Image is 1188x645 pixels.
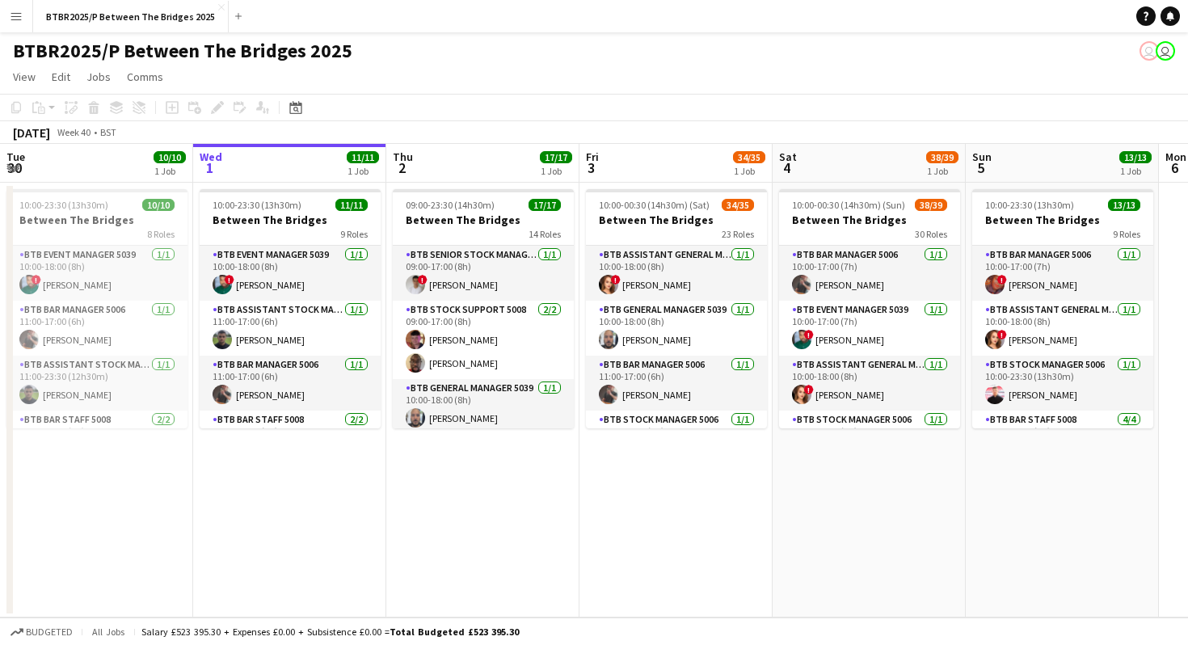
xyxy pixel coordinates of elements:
[1163,158,1186,177] span: 6
[13,124,50,141] div: [DATE]
[390,626,519,638] span: Total Budgeted £523 395.30
[972,356,1153,411] app-card-role: BTB Stock Manager 50061/110:00-23:30 (13h30m)[PERSON_NAME]
[529,228,561,240] span: 14 Roles
[611,275,621,285] span: !
[734,165,765,177] div: 1 Job
[997,330,1007,339] span: !
[197,158,222,177] span: 1
[8,623,75,641] button: Budgeted
[1140,41,1159,61] app-user-avatar: Amy Cane
[200,213,381,227] h3: Between The Bridges
[529,199,561,211] span: 17/17
[779,150,797,164] span: Sat
[586,213,767,227] h3: Between The Bridges
[6,356,187,411] app-card-role: BTB Assistant Stock Manager 50061/111:00-23:30 (12h30m)[PERSON_NAME]
[1113,228,1140,240] span: 9 Roles
[972,150,992,164] span: Sun
[390,158,413,177] span: 2
[779,213,960,227] h3: Between The Bridges
[154,151,186,163] span: 10/10
[86,70,111,84] span: Jobs
[1165,150,1186,164] span: Mon
[779,301,960,356] app-card-role: BTB Event Manager 50391/110:00-17:00 (7h)![PERSON_NAME]
[347,151,379,163] span: 11/11
[777,158,797,177] span: 4
[418,275,428,285] span: !
[1156,41,1175,61] app-user-avatar: Amy Cane
[792,199,905,211] span: 10:00-00:30 (14h30m) (Sun)
[147,228,175,240] span: 8 Roles
[13,70,36,84] span: View
[6,150,25,164] span: Tue
[89,626,128,638] span: All jobs
[393,189,574,428] app-job-card: 09:00-23:30 (14h30m)17/17Between The Bridges14 RolesBTB Senior Stock Manager 50061/109:00-17:00 (...
[6,246,187,301] app-card-role: BTB Event Manager 50391/110:00-18:00 (8h)![PERSON_NAME]
[393,213,574,227] h3: Between The Bridges
[541,165,571,177] div: 1 Job
[970,158,992,177] span: 5
[722,228,754,240] span: 23 Roles
[340,228,368,240] span: 9 Roles
[53,126,94,138] span: Week 40
[52,70,70,84] span: Edit
[926,151,958,163] span: 38/39
[335,199,368,211] span: 11/11
[804,330,814,339] span: !
[348,165,378,177] div: 1 Job
[733,151,765,163] span: 34/35
[972,246,1153,301] app-card-role: BTB Bar Manager 50061/110:00-17:00 (7h)![PERSON_NAME]
[1108,199,1140,211] span: 13/13
[6,213,187,227] h3: Between The Bridges
[540,151,572,163] span: 17/17
[4,158,25,177] span: 30
[722,199,754,211] span: 34/35
[13,39,352,63] h1: BTBR2025/P Between The Bridges 2025
[6,411,187,489] app-card-role: BTB Bar Staff 50082/211:30-17:30 (6h)
[80,66,117,87] a: Jobs
[586,301,767,356] app-card-role: BTB General Manager 50391/110:00-18:00 (8h)[PERSON_NAME]
[583,158,599,177] span: 3
[972,189,1153,428] div: 10:00-23:30 (13h30m)13/13Between The Bridges9 RolesBTB Bar Manager 50061/110:00-17:00 (7h)![PERSO...
[915,199,947,211] span: 38/39
[586,150,599,164] span: Fri
[1120,165,1151,177] div: 1 Job
[779,356,960,411] app-card-role: BTB Assistant General Manager 50061/110:00-18:00 (8h)![PERSON_NAME]
[586,189,767,428] app-job-card: 10:00-00:30 (14h30m) (Sat)34/35Between The Bridges23 RolesBTB Assistant General Manager 50061/110...
[586,411,767,466] app-card-role: BTB Stock Manager 50061/111:00-17:00 (6h)
[100,126,116,138] div: BST
[393,150,413,164] span: Thu
[200,356,381,411] app-card-role: BTB Bar Manager 50061/111:00-17:00 (6h)[PERSON_NAME]
[19,199,108,211] span: 10:00-23:30 (13h30m)
[915,228,947,240] span: 30 Roles
[972,213,1153,227] h3: Between The Bridges
[972,411,1153,536] app-card-role: BTB Bar Staff 50084/410:30-17:30 (7h)
[141,626,519,638] div: Salary £523 395.30 + Expenses £0.00 + Subsistence £0.00 =
[927,165,958,177] div: 1 Job
[142,199,175,211] span: 10/10
[6,66,42,87] a: View
[200,301,381,356] app-card-role: BTB Assistant Stock Manager 50061/111:00-17:00 (6h)[PERSON_NAME]
[779,411,960,466] app-card-role: BTB Stock Manager 50061/110:00-18:00 (8h)
[393,301,574,379] app-card-role: BTB Stock support 50082/209:00-17:00 (8h)[PERSON_NAME][PERSON_NAME]
[200,189,381,428] app-job-card: 10:00-23:30 (13h30m)11/11Between The Bridges9 RolesBTB Event Manager 50391/110:00-18:00 (8h)![PER...
[779,189,960,428] app-job-card: 10:00-00:30 (14h30m) (Sun)38/39Between The Bridges30 RolesBTB Bar Manager 50061/110:00-17:00 (7h)...
[33,1,229,32] button: BTBR2025/P Between The Bridges 2025
[45,66,77,87] a: Edit
[586,246,767,301] app-card-role: BTB Assistant General Manager 50061/110:00-18:00 (8h)![PERSON_NAME]
[972,301,1153,356] app-card-role: BTB Assistant General Manager 50061/110:00-18:00 (8h)![PERSON_NAME]
[26,626,73,638] span: Budgeted
[997,275,1007,285] span: !
[225,275,234,285] span: !
[200,150,222,164] span: Wed
[804,385,814,394] span: !
[406,199,495,211] span: 09:00-23:30 (14h30m)
[6,189,187,428] app-job-card: 10:00-23:30 (13h30m)10/10Between The Bridges8 RolesBTB Event Manager 50391/110:00-18:00 (8h)![PER...
[393,246,574,301] app-card-role: BTB Senior Stock Manager 50061/109:00-17:00 (8h)![PERSON_NAME]
[200,411,381,494] app-card-role: BTB Bar Staff 50082/211:30-17:30 (6h)
[599,199,710,211] span: 10:00-00:30 (14h30m) (Sat)
[154,165,185,177] div: 1 Job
